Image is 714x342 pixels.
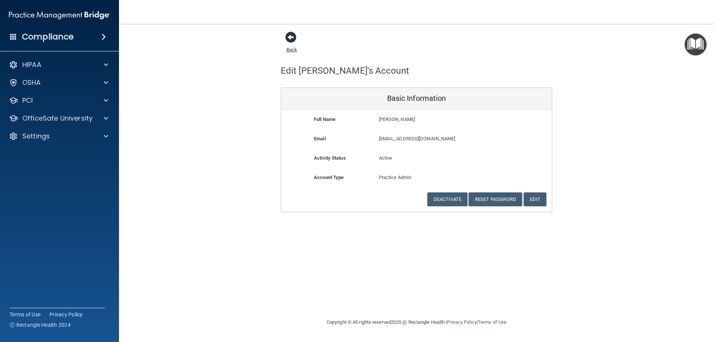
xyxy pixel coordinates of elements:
[10,311,41,318] a: Terms of Use
[427,192,467,206] button: Deactivate
[379,173,454,182] p: Practice Admin
[379,134,498,143] p: [EMAIL_ADDRESS][DOMAIN_NAME]
[478,319,506,325] a: Terms of Use
[314,175,344,180] b: Account Type
[9,78,108,87] a: OSHA
[22,132,50,141] p: Settings
[281,66,409,76] h4: Edit [PERSON_NAME]'s Account
[314,116,335,122] b: Full Name
[685,33,707,55] button: Open Resource Center
[9,60,108,69] a: HIPAA
[286,38,297,52] a: Back
[447,319,476,325] a: Privacy Policy
[22,114,93,123] p: OfficeSafe University
[22,60,41,69] p: HIPAA
[9,96,108,105] a: PCI
[9,132,108,141] a: Settings
[10,321,71,329] span: Ⓒ Rectangle Health 2024
[379,154,454,163] p: Active
[49,311,83,318] a: Privacy Policy
[22,96,33,105] p: PCI
[22,78,41,87] p: OSHA
[22,32,74,42] h4: Compliance
[524,192,546,206] button: Edit
[379,115,498,124] p: [PERSON_NAME]
[9,8,110,23] img: PMB logo
[314,136,326,141] b: Email
[281,88,552,109] div: Basic Information
[9,114,108,123] a: OfficeSafe University
[314,155,346,161] b: Activity Status
[469,192,522,206] button: Reset Password
[281,310,552,334] div: Copyright © All rights reserved 2025 @ Rectangle Health | |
